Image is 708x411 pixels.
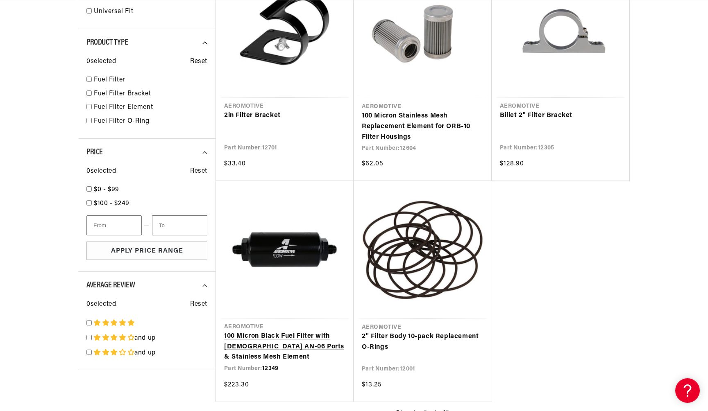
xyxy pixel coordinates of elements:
[86,38,128,47] span: Product Type
[134,335,156,341] span: and up
[134,350,156,356] span: and up
[94,200,129,207] span: $100 - $249
[152,215,207,235] input: To
[500,111,621,121] a: Billet 2'' Filter Bracket
[190,166,207,177] span: Reset
[86,166,116,177] span: 0 selected
[86,299,116,310] span: 0 selected
[144,220,150,231] span: —
[86,148,103,156] span: Price
[86,56,116,67] span: 0 selected
[86,215,142,235] input: From
[190,299,207,310] span: Reset
[362,111,483,142] a: 100 Micron Stainless Mesh Replacement Element for ORB-10 Filter Housings
[86,281,135,289] span: Average Review
[224,111,345,121] a: 2in Filter Bracket
[94,75,207,86] a: Fuel Filter
[224,331,345,363] a: 100 Micron Black Fuel Filter with [DEMOGRAPHIC_DATA] AN-06 Ports & Stainless Mesh Element
[190,56,207,67] span: Reset
[94,7,207,17] a: Universal Fit
[94,116,207,127] a: Fuel Filter O-Ring
[86,242,207,260] button: Apply Price Range
[94,102,207,113] a: Fuel Filter Element
[94,89,207,99] a: Fuel Filter Bracket
[94,186,119,193] span: $0 - $99
[362,332,483,352] a: 2" Filter Body 10-pack Replacement O-Rings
